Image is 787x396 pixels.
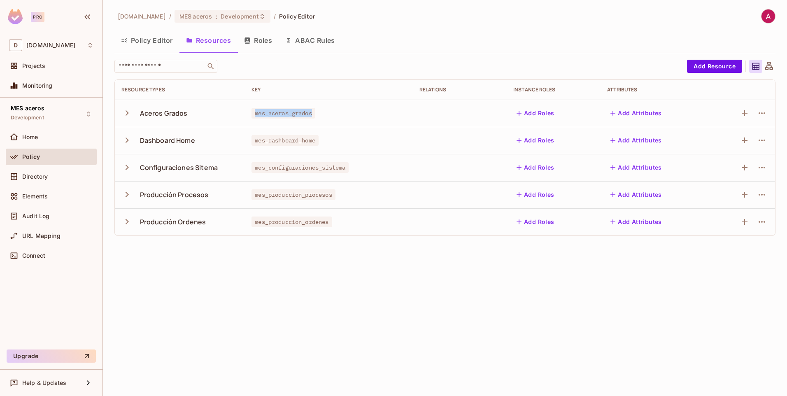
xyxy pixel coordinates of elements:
div: Attributes [607,86,702,93]
span: Policy [22,154,40,160]
button: Resources [179,30,237,51]
div: Aceros Grados [140,109,188,118]
span: Development [11,114,44,121]
span: URL Mapping [22,233,61,239]
span: Directory [22,173,48,180]
span: D [9,39,22,51]
button: Add Roles [513,161,558,174]
button: Add Roles [513,188,558,201]
div: Relations [419,86,500,93]
span: mes_produccion_procesos [251,189,335,200]
span: Development [221,12,258,20]
button: Add Attributes [607,161,665,174]
div: Key [251,86,406,93]
span: Connect [22,252,45,259]
span: mes_configuraciones_sistema [251,162,349,173]
button: Add Attributes [607,134,665,147]
span: : [215,13,218,20]
span: Policy Editor [279,12,315,20]
div: Resource Types [121,86,238,93]
button: Upgrade [7,349,96,363]
span: MES aceros [179,12,212,20]
div: Producción Procesos [140,190,209,199]
span: Home [22,134,38,140]
button: Add Roles [513,134,558,147]
button: Roles [237,30,279,51]
button: Add Roles [513,215,558,228]
span: Monitoring [22,82,53,89]
img: SReyMgAAAABJRU5ErkJggg== [8,9,23,24]
span: Help & Updates [22,380,66,386]
li: / [169,12,171,20]
button: ABAC Rules [279,30,342,51]
button: Policy Editor [114,30,179,51]
span: the active workspace [118,12,166,20]
button: Add Resource [687,60,742,73]
span: Workspace: deacero.com [26,42,75,49]
button: Add Roles [513,107,558,120]
button: Add Attributes [607,188,665,201]
button: Add Attributes [607,107,665,120]
span: Elements [22,193,48,200]
span: mes_produccion_ordenes [251,217,332,227]
span: Projects [22,63,45,69]
span: Audit Log [22,213,49,219]
span: mes_aceros_grados [251,108,315,119]
span: mes_dashboard_home [251,135,319,146]
div: Producción Ordenes [140,217,206,226]
span: MES aceros [11,105,45,112]
div: Dashboard Home [140,136,195,145]
li: / [274,12,276,20]
button: Add Attributes [607,215,665,228]
div: Instance roles [513,86,594,93]
div: Pro [31,12,44,22]
img: ANTONIO CARLOS DIAZ CERDA [761,9,775,23]
div: Configuraciones Sitema [140,163,218,172]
